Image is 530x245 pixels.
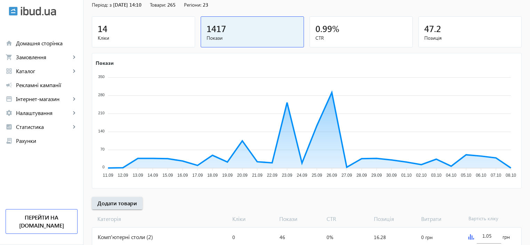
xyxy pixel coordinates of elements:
tspan: 04.10 [446,173,456,178]
span: 14 [98,23,107,34]
mat-icon: settings [6,109,13,116]
tspan: 25.09 [312,173,322,178]
tspan: 27.09 [342,173,352,178]
span: 1417 [207,23,226,34]
span: Покази [276,215,324,223]
img: ibud.svg [9,7,18,16]
tspan: 19.09 [222,173,233,178]
tspan: 12.09 [118,173,128,178]
mat-icon: grid_view [6,68,13,75]
tspan: 07.10 [491,173,501,178]
span: Додати товари [97,199,137,207]
span: 0% [327,234,333,240]
tspan: 280 [98,93,104,97]
span: 47.2 [424,23,441,34]
mat-icon: shopping_cart [6,54,13,61]
tspan: 17.09 [192,173,203,178]
span: Вартість кліку [466,215,513,223]
tspan: 22.09 [267,173,278,178]
img: graph.svg [468,234,474,240]
span: Рекламні кампанії [16,82,78,89]
mat-icon: keyboard_arrow_right [71,95,78,102]
span: Домашня сторінка [16,40,78,47]
span: 0 грн [421,234,433,240]
img: ibud_text.svg [21,7,56,16]
tspan: 70 [100,147,104,151]
tspan: 210 [98,111,104,115]
span: 0 [232,234,235,240]
span: Категорія [92,215,230,223]
span: Покази [207,35,298,41]
tspan: 28.09 [356,173,367,178]
tspan: 350 [98,75,104,79]
span: Замовлення [16,54,71,61]
tspan: 15.09 [162,173,173,178]
span: Кліки [230,215,277,223]
button: Додати товари [92,197,143,209]
mat-icon: receipt_long [6,137,13,144]
span: Статистика [16,123,71,130]
tspan: 18.09 [207,173,218,178]
span: % [332,23,339,34]
span: Витрати [418,215,466,223]
mat-icon: campaign [6,82,13,89]
span: Позиція [424,35,516,41]
span: Кліки [98,35,189,41]
text: Покази [96,59,114,66]
span: 23 [203,1,208,8]
span: Інтернет-магазин [16,95,71,102]
tspan: 02.10 [416,173,427,178]
tspan: 30.09 [386,173,397,178]
tspan: 140 [98,129,104,133]
tspan: 21.09 [252,173,263,178]
tspan: 16.09 [177,173,188,178]
span: CTR [315,35,407,41]
span: 16.28 [374,234,386,240]
span: 0.99 [315,23,332,34]
tspan: 03.10 [431,173,441,178]
tspan: 26.09 [327,173,337,178]
span: Регіони: [184,1,201,8]
span: Товари: [150,1,166,8]
mat-icon: home [6,40,13,47]
span: Налаштування [16,109,71,116]
span: CTR [324,215,371,223]
mat-icon: analytics [6,123,13,130]
span: 46 [280,234,285,240]
span: Рахунки [16,137,78,144]
tspan: 01.10 [401,173,412,178]
span: [DATE] 14:10 [113,1,142,8]
mat-icon: keyboard_arrow_right [71,123,78,130]
span: Каталог [16,68,71,75]
tspan: 20.09 [237,173,248,178]
tspan: 08.10 [506,173,516,178]
tspan: 23.09 [282,173,292,178]
tspan: 11.09 [103,173,113,178]
span: Період: з [92,1,112,8]
span: Позиція [371,215,418,223]
tspan: 05.10 [461,173,471,178]
tspan: 14.09 [147,173,158,178]
mat-icon: keyboard_arrow_right [71,54,78,61]
mat-icon: keyboard_arrow_right [71,68,78,75]
mat-icon: storefront [6,95,13,102]
mat-icon: keyboard_arrow_right [71,109,78,116]
tspan: 06.10 [476,173,486,178]
tspan: 13.09 [132,173,143,178]
tspan: 29.09 [371,173,382,178]
span: грн [503,233,510,240]
tspan: 24.09 [297,173,307,178]
span: 265 [167,1,176,8]
tspan: 0 [103,165,105,169]
a: Перейти на [DOMAIN_NAME] [6,209,78,234]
